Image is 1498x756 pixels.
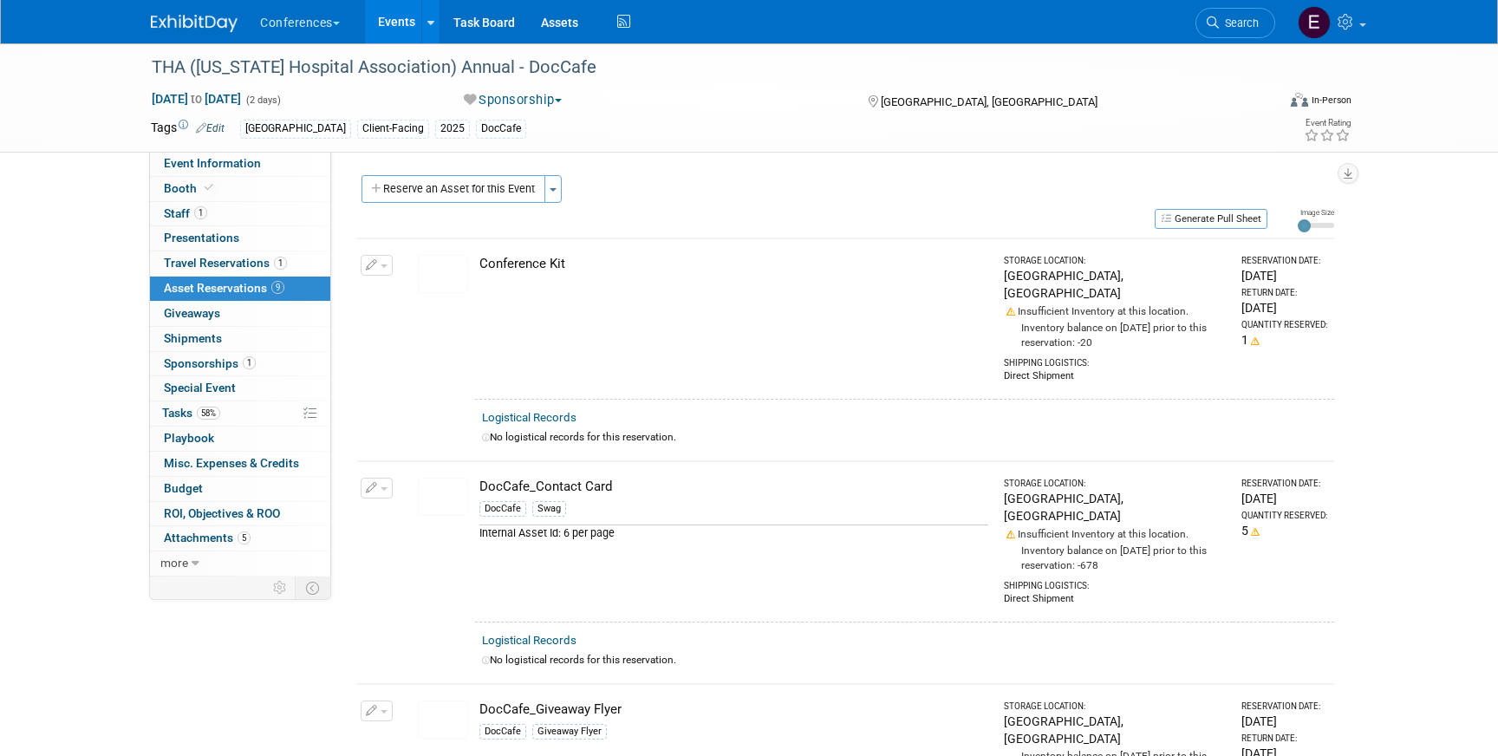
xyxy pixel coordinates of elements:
[482,653,1327,668] div: No logistical records for this reservation.
[240,120,351,138] div: [GEOGRAPHIC_DATA]
[1004,490,1226,525] div: [GEOGRAPHIC_DATA], [GEOGRAPHIC_DATA]
[1004,701,1226,713] div: Storage Location:
[265,577,296,599] td: Personalize Event Tab Strip
[1241,319,1327,331] div: Quantity Reserved:
[479,701,988,719] div: DocCafe_Giveaway Flyer
[205,183,213,192] i: Booth reservation complete
[479,724,526,740] div: DocCafe
[1241,522,1327,539] div: 5
[150,177,330,201] a: Booth
[1004,525,1226,542] div: Insufficient Inventory at this location.
[150,251,330,276] a: Travel Reservations1
[482,430,1327,445] div: No logistical records for this reservation.
[418,701,468,739] img: View Images
[479,525,988,541] div: Internal Asset Id: 6 per page
[1298,6,1331,39] img: Erin Anderson
[164,181,217,195] span: Booth
[164,231,239,244] span: Presentations
[244,94,281,106] span: (2 days)
[274,257,287,270] span: 1
[1004,255,1226,267] div: Storage Location:
[164,256,287,270] span: Travel Reservations
[164,481,203,495] span: Budget
[164,306,220,320] span: Giveaways
[146,52,1249,83] div: THA ([US_STATE] Hospital Association) Annual - DocCafe
[1219,16,1259,29] span: Search
[150,352,330,376] a: Sponsorships1
[1004,319,1226,350] div: Inventory balance on [DATE] prior to this reservation: -20
[1241,299,1327,316] div: [DATE]
[150,502,330,526] a: ROI, Objectives & ROO
[271,281,284,294] span: 9
[1004,267,1226,302] div: [GEOGRAPHIC_DATA], [GEOGRAPHIC_DATA]
[476,120,526,138] div: DocCafe
[1004,350,1226,369] div: Shipping Logistics:
[150,152,330,176] a: Event Information
[164,281,284,295] span: Asset Reservations
[1311,94,1351,107] div: In-Person
[1004,542,1226,573] div: Inventory balance on [DATE] prior to this reservation: -678
[1241,713,1327,730] div: [DATE]
[1241,255,1327,267] div: Reservation Date:
[532,501,566,517] div: Swag
[150,226,330,251] a: Presentations
[150,477,330,501] a: Budget
[164,156,261,170] span: Event Information
[1241,478,1327,490] div: Reservation Date:
[164,381,236,394] span: Special Event
[150,452,330,476] a: Misc. Expenses & Credits
[150,551,330,576] a: more
[482,634,576,647] a: Logistical Records
[151,15,238,32] img: ExhibitDay
[1195,8,1275,38] a: Search
[1173,90,1351,116] div: Event Format
[150,526,330,551] a: Attachments5
[164,431,214,445] span: Playbook
[1241,267,1327,284] div: [DATE]
[150,427,330,451] a: Playbook
[1304,119,1351,127] div: Event Rating
[164,456,299,470] span: Misc. Expenses & Credits
[1241,331,1327,349] div: 1
[150,327,330,351] a: Shipments
[1291,93,1308,107] img: Format-Inperson.png
[1004,302,1226,319] div: Insufficient Inventory at this location.
[196,122,225,134] a: Edit
[296,577,331,599] td: Toggle Event Tabs
[1241,490,1327,507] div: [DATE]
[1004,713,1226,747] div: [GEOGRAPHIC_DATA], [GEOGRAPHIC_DATA]
[164,206,207,220] span: Staff
[197,407,220,420] span: 58%
[150,277,330,301] a: Asset Reservations9
[1241,287,1327,299] div: Return Date:
[188,92,205,106] span: to
[1298,207,1334,218] div: Image Size
[150,302,330,326] a: Giveaways
[881,95,1097,108] span: [GEOGRAPHIC_DATA], [GEOGRAPHIC_DATA]
[1004,369,1226,383] div: Direct Shipment
[151,119,225,139] td: Tags
[150,376,330,401] a: Special Event
[418,478,468,516] img: View Images
[1241,733,1327,745] div: Return Date:
[151,91,242,107] span: [DATE] [DATE]
[164,356,256,370] span: Sponsorships
[160,556,188,570] span: more
[1004,478,1226,490] div: Storage Location:
[164,506,280,520] span: ROI, Objectives & ROO
[164,331,222,345] span: Shipments
[1004,573,1226,592] div: Shipping Logistics:
[150,401,330,426] a: Tasks58%
[1241,701,1327,713] div: Reservation Date:
[458,91,569,109] button: Sponsorship
[479,501,526,517] div: DocCafe
[361,175,545,203] button: Reserve an Asset for this Event
[1241,510,1327,522] div: Quantity Reserved:
[479,255,988,273] div: Conference Kit
[243,356,256,369] span: 1
[162,406,220,420] span: Tasks
[150,202,330,226] a: Staff1
[238,531,251,544] span: 5
[1004,592,1226,606] div: Direct Shipment
[1155,209,1267,229] button: Generate Pull Sheet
